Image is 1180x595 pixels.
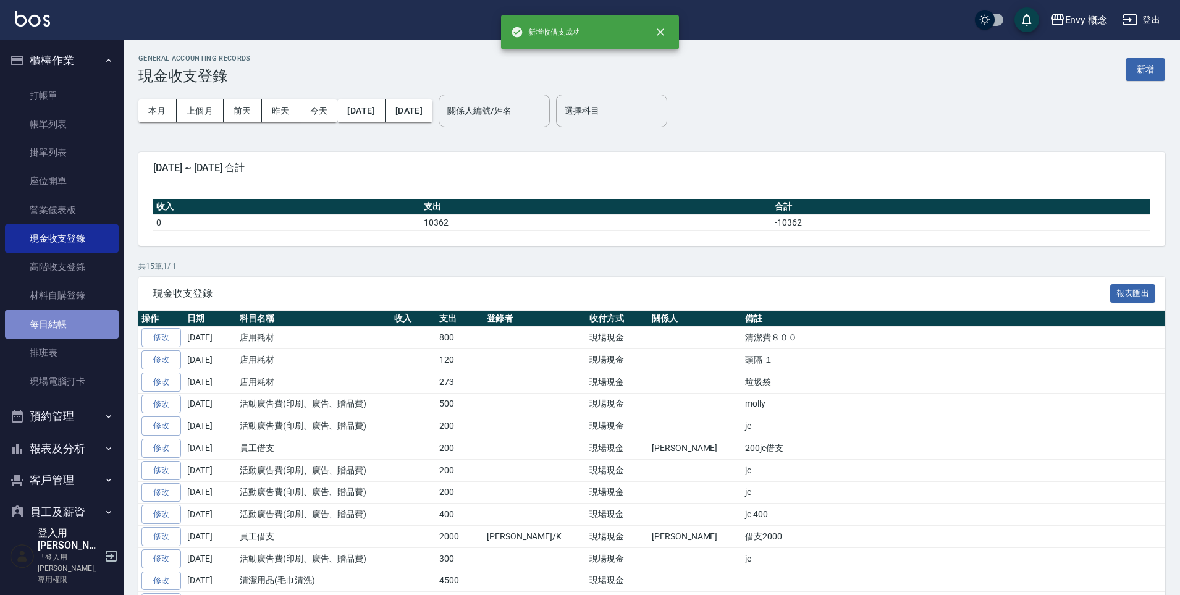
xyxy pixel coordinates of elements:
a: 修改 [141,328,181,347]
a: 掛單列表 [5,138,119,167]
th: 操作 [138,311,184,327]
button: 客戶管理 [5,464,119,496]
th: 備註 [742,311,1165,327]
a: 排班表 [5,339,119,367]
td: 2000 [436,526,484,548]
button: 員工及薪資 [5,496,119,528]
h2: GENERAL ACCOUNTING RECORDS [138,54,251,62]
h5: 登入用[PERSON_NAME] [38,527,101,552]
img: Person [10,544,35,568]
a: 現金收支登錄 [5,224,119,253]
button: 本月 [138,99,177,122]
a: 修改 [141,373,181,392]
a: 帳單列表 [5,110,119,138]
td: 200 [436,459,484,481]
td: 0 [153,214,421,230]
td: [DATE] [184,481,237,504]
span: [DATE] ~ [DATE] 合計 [153,162,1150,174]
td: [PERSON_NAME]/K [484,526,586,548]
td: 活動廣告費(印刷、廣告、贈品費) [237,415,391,437]
td: 清潔用品(毛巾清洗) [237,570,391,592]
td: [DATE] [184,393,237,415]
td: [DATE] [184,437,237,460]
td: 現場現金 [586,393,649,415]
td: 120 [436,349,484,371]
td: 現場現金 [586,547,649,570]
td: 現場現金 [586,327,649,349]
td: 200 [436,415,484,437]
td: 清潔費８００ [742,327,1165,349]
td: 現場現金 [586,371,649,393]
td: 現場現金 [586,481,649,504]
button: close [647,19,674,46]
td: 店用耗材 [237,327,391,349]
td: 200jc借支 [742,437,1165,460]
th: 登錄者 [484,311,586,327]
th: 收付方式 [586,311,649,327]
th: 支出 [436,311,484,327]
td: [DATE] [184,547,237,570]
td: 店用耗材 [237,349,391,371]
td: 現場現金 [586,415,649,437]
a: 修改 [141,527,181,546]
a: 修改 [141,483,181,502]
td: 員工借支 [237,437,391,460]
a: 營業儀表板 [5,196,119,224]
td: 273 [436,371,484,393]
td: 活動廣告費(印刷、廣告、贈品費) [237,459,391,481]
td: jc [742,547,1165,570]
td: -10362 [772,214,1150,230]
td: 400 [436,504,484,526]
td: 活動廣告費(印刷、廣告、贈品費) [237,481,391,504]
td: [DATE] [184,570,237,592]
button: 前天 [224,99,262,122]
td: 現場現金 [586,526,649,548]
a: 每日結帳 [5,310,119,339]
td: 活動廣告費(印刷、廣告、贈品費) [237,393,391,415]
button: Envy 概念 [1045,7,1113,33]
td: 借支2000 [742,526,1165,548]
a: 高階收支登錄 [5,253,119,281]
button: save [1014,7,1039,32]
td: 現場現金 [586,437,649,460]
a: 新增 [1126,63,1165,75]
a: 修改 [141,439,181,458]
a: 材料自購登錄 [5,281,119,310]
td: molly [742,393,1165,415]
button: [DATE] [386,99,432,122]
td: 現場現金 [586,349,649,371]
a: 修改 [141,416,181,436]
td: [DATE] [184,371,237,393]
button: 櫃檯作業 [5,44,119,77]
a: 現場電腦打卡 [5,367,119,395]
td: [DATE] [184,327,237,349]
button: 上個月 [177,99,224,122]
a: 報表匯出 [1110,287,1156,298]
th: 關係人 [649,311,742,327]
td: 4500 [436,570,484,592]
div: Envy 概念 [1065,12,1108,28]
button: 預約管理 [5,400,119,433]
a: 打帳單 [5,82,119,110]
td: 現場現金 [586,504,649,526]
td: 活動廣告費(印刷、廣告、贈品費) [237,504,391,526]
button: [DATE] [337,99,385,122]
img: Logo [15,11,50,27]
p: 共 15 筆, 1 / 1 [138,261,1165,272]
a: 修改 [141,572,181,591]
td: 500 [436,393,484,415]
td: 10362 [421,214,772,230]
td: [DATE] [184,459,237,481]
td: [DATE] [184,349,237,371]
td: 300 [436,547,484,570]
td: 店用耗材 [237,371,391,393]
td: 現場現金 [586,459,649,481]
td: 200 [436,481,484,504]
td: [PERSON_NAME] [649,526,742,548]
a: 修改 [141,395,181,414]
td: 800 [436,327,484,349]
th: 日期 [184,311,237,327]
td: [DATE] [184,526,237,548]
th: 收入 [153,199,421,215]
button: 報表及分析 [5,433,119,465]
